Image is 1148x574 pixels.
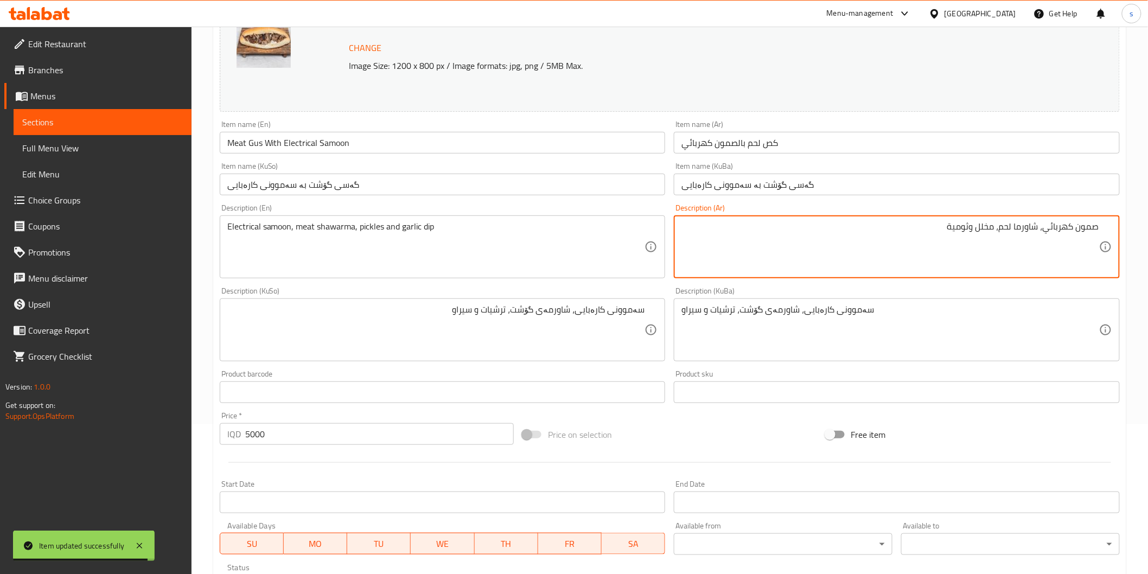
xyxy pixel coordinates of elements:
div: ​ [674,533,892,555]
button: TH [475,533,538,554]
span: SA [606,536,661,552]
span: Menus [30,90,183,103]
span: Upsell [28,298,183,311]
div: ​ [901,533,1120,555]
span: TU [352,536,406,552]
textarea: صمون كهربائي، شاورما لحم، مخلل وثومية [681,221,1099,273]
a: Grocery Checklist [4,343,192,369]
a: Full Menu View [14,135,192,161]
span: FR [543,536,597,552]
span: Edit Menu [22,168,183,181]
span: Change [349,40,382,56]
div: [GEOGRAPHIC_DATA] [945,8,1016,20]
input: Please enter price [245,423,514,445]
input: Enter name KuBa [674,174,1120,195]
button: FR [538,533,602,554]
button: TU [347,533,411,554]
textarea: سەموونی کارەبایی، شاورمەی گۆشت، ترشیات و سیراو [227,304,645,356]
div: Item updated successfully [39,540,124,552]
a: Edit Menu [14,161,192,187]
span: Full Menu View [22,142,183,155]
span: Menu disclaimer [28,272,183,285]
a: Choice Groups [4,187,192,213]
button: MO [284,533,347,554]
button: Change [345,37,386,59]
input: Enter name KuSo [220,174,666,195]
span: Sections [22,116,183,129]
a: Edit Restaurant [4,31,192,57]
img: %D9%83%D8%B5_%D9%84%D8%AD%D9%85_%D8%B5%D9%85%D9%88%D9%86_%D9%83%D9%87%D8%B1%D8%A8%D8%A7%D8%A6%D9%... [237,14,291,68]
span: Grocery Checklist [28,350,183,363]
a: Branches [4,57,192,83]
a: Menu disclaimer [4,265,192,291]
span: Price on selection [548,428,612,441]
a: Coverage Report [4,317,192,343]
a: Coupons [4,213,192,239]
span: Coverage Report [28,324,183,337]
span: TH [479,536,534,552]
a: Promotions [4,239,192,265]
span: SU [225,536,279,552]
a: Sections [14,109,192,135]
span: Edit Restaurant [28,37,183,50]
span: WE [415,536,470,552]
span: Coupons [28,220,183,233]
button: WE [411,533,474,554]
input: Enter name Ar [674,132,1120,154]
span: s [1130,8,1133,20]
p: Image Size: 1200 x 800 px / Image formats: jpg, png / 5MB Max. [345,59,995,72]
textarea: Electrical samoon, meat shawarma, pickles and garlic dip [227,221,645,273]
span: 1.0.0 [34,380,50,394]
span: Version: [5,380,32,394]
button: SA [602,533,665,554]
input: Please enter product barcode [220,381,666,403]
a: Menus [4,83,192,109]
span: Get support on: [5,398,55,412]
a: Support.OpsPlatform [5,409,74,423]
div: Menu-management [827,7,894,20]
span: MO [288,536,343,552]
input: Enter name En [220,132,666,154]
button: SU [220,533,284,554]
span: Promotions [28,246,183,259]
input: Please enter product sku [674,381,1120,403]
a: Upsell [4,291,192,317]
p: IQD [227,428,241,441]
textarea: سەموونی کارەبایی، شاورمەی گۆشت، ترشیات و سیراو [681,304,1099,356]
span: Branches [28,63,183,76]
span: Choice Groups [28,194,183,207]
span: Free item [851,428,886,441]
